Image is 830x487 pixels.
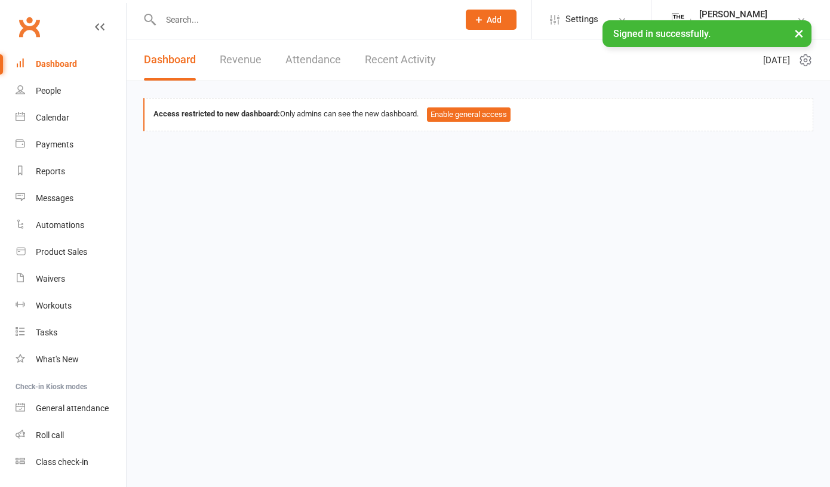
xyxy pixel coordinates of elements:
[487,15,502,24] span: Add
[14,12,44,42] a: Clubworx
[669,8,693,32] img: thumb_image1683532698.png
[699,20,767,30] div: The Camp Fitness
[16,131,126,158] a: Payments
[16,78,126,104] a: People
[16,319,126,346] a: Tasks
[36,59,77,69] div: Dashboard
[36,457,88,467] div: Class check-in
[699,9,767,20] div: [PERSON_NAME]
[565,6,598,33] span: Settings
[36,247,87,257] div: Product Sales
[36,274,65,283] div: Waivers
[16,395,126,422] a: General attendance kiosk mode
[16,292,126,319] a: Workouts
[16,51,126,78] a: Dashboard
[16,239,126,266] a: Product Sales
[16,422,126,449] a: Roll call
[157,11,450,28] input: Search...
[144,39,196,81] a: Dashboard
[36,86,61,95] div: People
[220,39,262,81] a: Revenue
[16,185,126,212] a: Messages
[16,158,126,185] a: Reports
[36,301,72,310] div: Workouts
[36,140,73,149] div: Payments
[16,212,126,239] a: Automations
[763,53,790,67] span: [DATE]
[16,104,126,131] a: Calendar
[36,113,69,122] div: Calendar
[36,220,84,230] div: Automations
[16,266,126,292] a: Waivers
[466,10,517,30] button: Add
[285,39,341,81] a: Attendance
[36,355,79,364] div: What's New
[36,328,57,337] div: Tasks
[365,39,436,81] a: Recent Activity
[36,403,109,413] div: General attendance
[16,449,126,476] a: Class kiosk mode
[36,167,65,176] div: Reports
[788,20,810,46] button: ×
[16,346,126,373] a: What's New
[153,109,280,118] strong: Access restricted to new dashboard:
[153,107,804,122] div: Only admins can see the new dashboard.
[36,430,64,440] div: Roll call
[427,107,511,122] button: Enable general access
[36,193,73,203] div: Messages
[613,28,711,39] span: Signed in successfully.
